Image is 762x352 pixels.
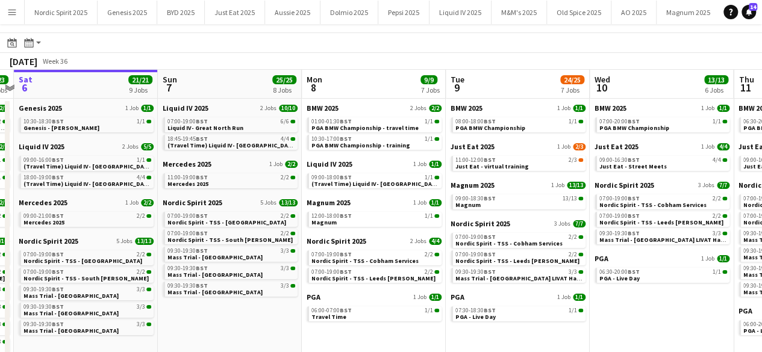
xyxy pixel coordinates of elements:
button: Pepsi 2025 [378,1,429,24]
button: Aussie 2025 [265,1,320,24]
button: Dolmio 2025 [320,1,378,24]
button: Old Spice 2025 [547,1,611,24]
span: Week 36 [40,57,70,66]
button: AO 2025 [611,1,657,24]
button: Liquid IV 2025 [429,1,492,24]
button: Magnum 2025 [657,1,720,24]
div: [DATE] [10,55,37,67]
a: 14 [742,5,756,19]
button: M&M's 2025 [492,1,547,24]
button: BYD 2025 [157,1,205,24]
button: Genesis 2025 [98,1,157,24]
button: Nordic Spirit 2025 [25,1,98,24]
button: Just Eat 2025 [205,1,265,24]
span: 14 [749,3,757,11]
